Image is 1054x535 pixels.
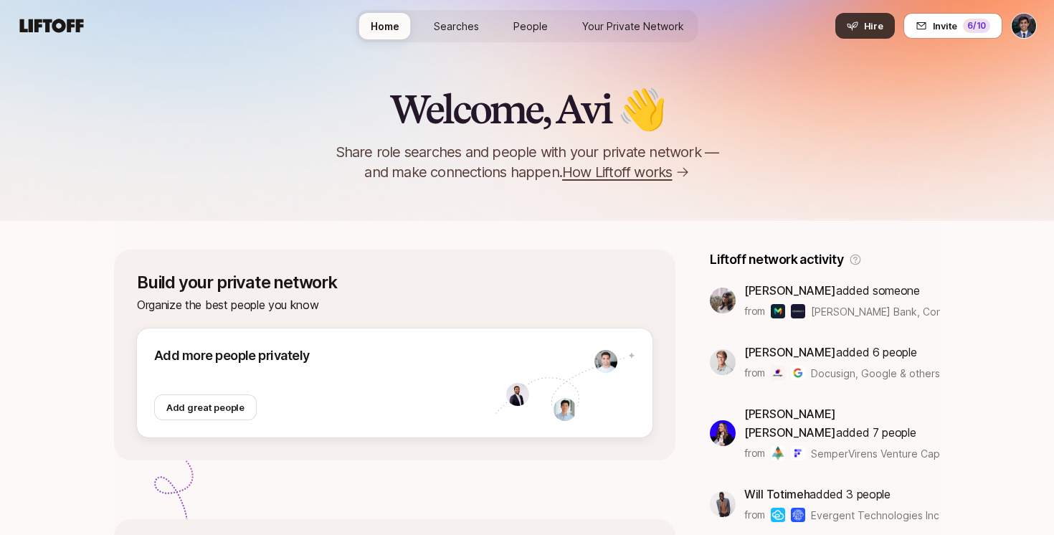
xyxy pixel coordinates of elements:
img: a24d8b60_38b7_44bc_9459_9cd861be1c31.jfif [710,349,736,375]
p: Organize the best people you know [137,295,652,314]
img: 1661225734310 [594,350,617,373]
span: Docusign, Google & others [811,366,940,381]
img: Evergent Technologies Inc. [771,508,785,522]
img: 3f97a976_3792_4baf_b6b0_557933e89327.jpg [710,288,736,313]
div: 6 /10 [963,19,990,33]
img: SemperVirens Venture Capital [771,446,785,460]
img: Avi Saraf [1012,14,1036,38]
a: People [502,13,559,39]
p: added someone [744,281,940,300]
a: Home [359,13,411,39]
span: Home [371,19,399,34]
p: Build your private network [137,273,652,293]
span: Searches [434,19,479,34]
p: added 6 people [744,343,940,361]
a: Searches [422,13,490,39]
h2: Welcome, Avi 👋 [389,87,665,131]
span: Will Totimeh [744,487,810,501]
p: added 3 people [744,485,940,503]
span: [PERSON_NAME] Bank, Connect Ventures & others [811,306,1052,318]
p: from [744,445,765,462]
span: Invite [933,19,957,33]
button: Hire [835,13,895,39]
span: People [513,19,548,34]
img: 1707106965567 [506,383,529,406]
button: Add great people [154,394,257,420]
img: Docusign [771,366,785,380]
img: Rhode Island School of Design [791,508,805,522]
img: Google [791,366,805,380]
a: How Liftoff works [562,162,689,182]
span: Hire [864,19,883,33]
span: Your Private Network [582,19,684,34]
p: Liftoff network activity [710,250,843,270]
span: [PERSON_NAME] [744,345,836,359]
span: [PERSON_NAME] [PERSON_NAME] [744,407,836,440]
img: 891135f0_4162_4ff7_9523_6dcedf045379.jpg [710,420,736,446]
p: Add more people privately [154,346,495,366]
img: 1516450910219 [554,398,576,421]
img: aea67e6f_ae9a_43ed_8611_13ae6648ed16.jpg [710,491,736,517]
p: added 7 people [744,404,940,442]
p: from [744,303,765,320]
p: from [744,364,765,382]
span: [PERSON_NAME] [744,283,836,298]
span: How Liftoff works [562,162,672,182]
img: Connect Ventures [791,304,805,318]
a: Your Private Network [571,13,695,39]
button: Invite6/10 [903,13,1002,39]
img: FoodHealth Company [791,446,805,460]
button: Avi Saraf [1011,13,1037,39]
p: Share role searches and people with your private network — and make connections happen. [312,142,742,182]
img: Monzo Bank [771,304,785,318]
p: from [744,506,765,524]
